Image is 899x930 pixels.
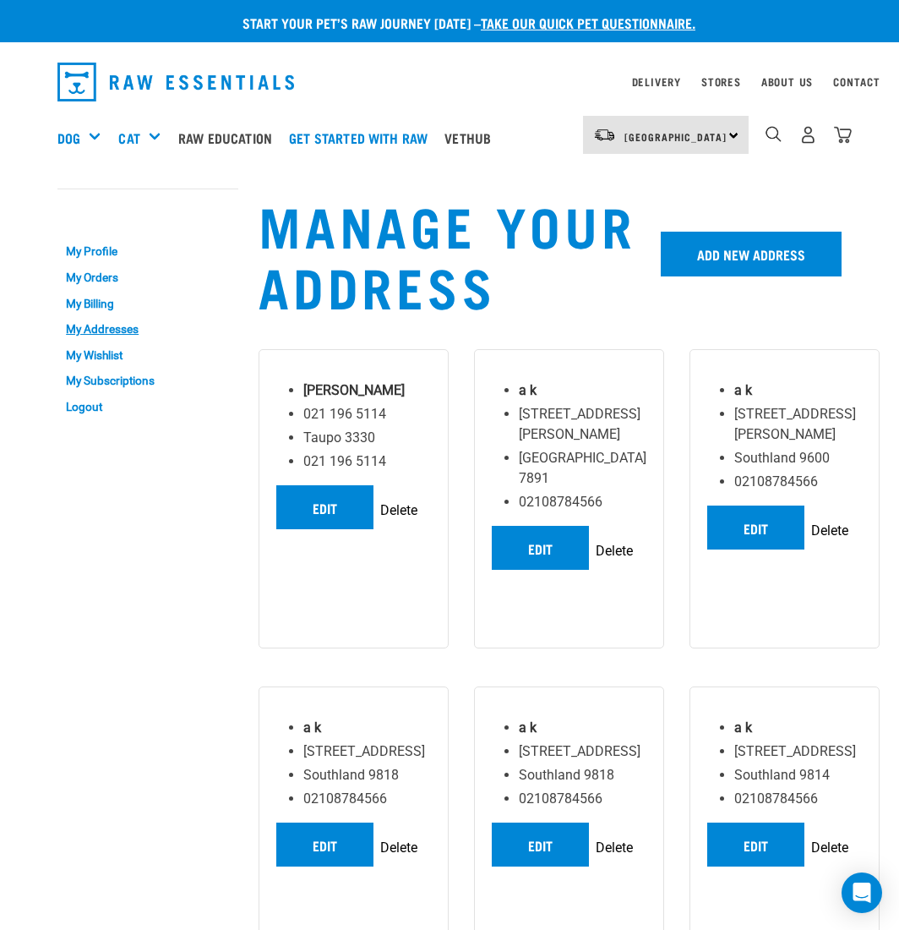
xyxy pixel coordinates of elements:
strong: a k [303,719,321,736]
input: Delete [811,521,848,541]
a: Raw Education [174,104,285,172]
li: Southland 9600 [734,448,862,468]
a: My Subscriptions [57,369,238,395]
li: Taupo 3330 [303,428,431,448]
a: Add New Address [661,232,842,276]
a: Stores [701,79,741,85]
strong: [PERSON_NAME] [303,382,405,398]
img: home-icon@2x.png [834,126,852,144]
img: Raw Essentials Logo [57,63,294,101]
img: van-moving.png [593,128,616,143]
a: Edit [492,526,589,570]
li: 02108784566 [519,492,646,512]
li: Southland 9818 [519,765,646,785]
h1: Manage your address [259,194,661,315]
a: Edit [707,506,804,550]
li: 021 196 5114 [303,451,431,472]
a: About Us [761,79,813,85]
li: 02108784566 [734,472,862,492]
img: home-icon-1@2x.png [766,126,782,142]
li: 02108784566 [519,789,646,809]
div: Open Intercom Messenger [842,873,882,913]
a: My Profile [57,239,238,265]
li: 021 196 5114 [303,404,431,424]
input: Delete [380,501,417,521]
input: Delete [811,838,848,858]
a: My Orders [57,265,238,291]
a: My Wishlist [57,342,238,369]
a: take our quick pet questionnaire. [481,19,695,26]
input: Delete [596,541,633,561]
a: Get started with Raw [285,104,440,172]
a: Edit [492,823,589,867]
nav: dropdown navigation [44,56,855,108]
a: My Billing [57,291,238,317]
span: [GEOGRAPHIC_DATA] [624,134,727,139]
li: 02108784566 [734,789,862,809]
input: Delete [596,838,633,858]
li: Southland 9818 [303,765,431,785]
li: [GEOGRAPHIC_DATA] 7891 [519,448,646,489]
a: Contact [833,79,880,85]
a: Edit [707,823,804,867]
input: Delete [380,838,417,858]
a: Dog [57,128,80,148]
strong: a k [519,382,537,398]
li: [STREET_ADDRESS][PERSON_NAME] [519,404,646,445]
img: user.png [799,126,817,144]
li: [STREET_ADDRESS][PERSON_NAME] [734,404,862,445]
a: Vethub [440,104,504,172]
a: My Addresses [57,316,238,342]
a: Logout [57,394,238,420]
a: Cat [118,128,139,148]
li: 02108784566 [303,789,431,809]
strong: a k [734,719,752,736]
strong: a k [519,719,537,736]
li: Southland 9814 [734,765,862,785]
a: Edit [276,485,373,529]
a: Edit [276,823,373,867]
a: Delivery [632,79,681,85]
a: My Account [57,205,139,213]
li: [STREET_ADDRESS] [303,741,431,762]
strong: a k [734,382,752,398]
li: [STREET_ADDRESS] [519,741,646,762]
li: [STREET_ADDRESS] [734,741,862,762]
